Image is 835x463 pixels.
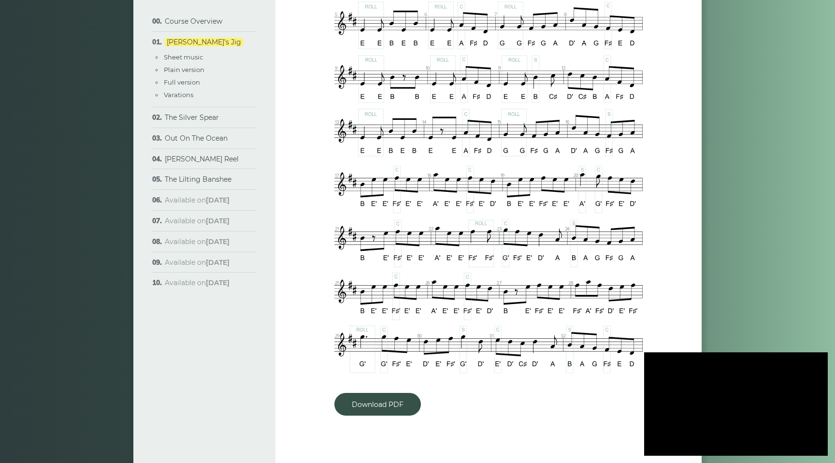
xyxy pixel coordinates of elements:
strong: [DATE] [206,217,230,225]
a: Varations [164,91,193,99]
strong: [DATE] [206,237,230,246]
a: Out On The Ocean [165,134,228,143]
a: Full version [164,78,200,86]
a: Download PDF [334,393,421,416]
span: Available on [165,258,230,267]
span: Available on [165,217,230,225]
a: Sheet music [164,53,203,61]
span: Available on [165,196,230,204]
a: Course Overview [165,17,222,26]
a: The Lilting Banshee [165,175,231,184]
a: The Silver Spear [165,113,219,122]
span: Available on [165,278,230,287]
a: Plain version [164,66,204,73]
strong: [DATE] [206,278,230,287]
a: [PERSON_NAME]’s Jig [165,38,243,46]
a: [PERSON_NAME] Reel [165,155,239,163]
strong: [DATE] [206,258,230,267]
strong: [DATE] [206,196,230,204]
span: Available on [165,237,230,246]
